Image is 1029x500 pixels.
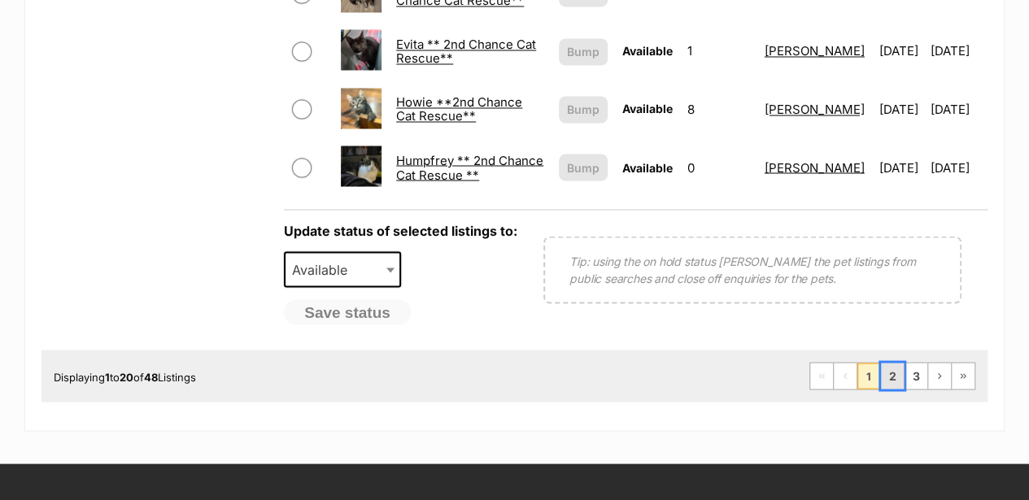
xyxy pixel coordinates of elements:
[857,363,880,389] span: Page 1
[622,44,673,58] span: Available
[284,251,401,287] span: Available
[622,102,673,115] span: Available
[834,363,857,389] span: Previous page
[567,101,600,118] span: Bump
[569,252,935,286] p: Tip: using the on hold status [PERSON_NAME] the pet listings from public searches and close off e...
[930,23,986,79] td: [DATE]
[284,222,517,238] label: Update status of selected listings to:
[765,102,865,117] a: [PERSON_NAME]
[559,96,608,123] button: Bump
[286,258,364,280] span: Available
[809,362,975,389] nav: Pagination
[396,94,522,124] a: Howie **2nd Chance Cat Rescue**
[681,139,756,195] td: 0
[567,159,600,176] span: Bump
[765,159,865,175] a: [PERSON_NAME]
[105,370,110,383] strong: 1
[559,154,608,180] button: Bump
[120,370,133,383] strong: 20
[559,38,608,65] button: Bump
[930,139,986,195] td: [DATE]
[396,152,543,181] a: Humpfrey ** 2nd Chance Cat Rescue **
[930,81,986,137] td: [DATE]
[928,363,951,389] a: Next page
[396,37,536,66] a: Evita ** 2nd Chance Cat Rescue**
[873,139,929,195] td: [DATE]
[881,363,904,389] a: Page 2
[567,43,600,60] span: Bump
[873,23,929,79] td: [DATE]
[284,299,411,325] button: Save status
[681,81,756,137] td: 8
[810,363,833,389] span: First page
[144,370,158,383] strong: 48
[622,160,673,174] span: Available
[681,23,756,79] td: 1
[905,363,927,389] a: Page 3
[952,363,974,389] a: Last page
[873,81,929,137] td: [DATE]
[54,370,196,383] span: Displaying to of Listings
[765,43,865,59] a: [PERSON_NAME]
